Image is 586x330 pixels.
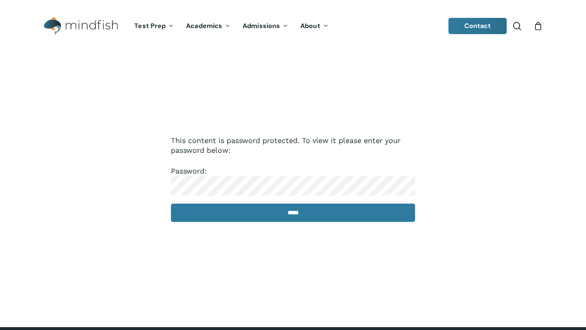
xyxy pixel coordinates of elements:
a: Test Prep [128,23,180,30]
span: Academics [186,22,222,30]
span: Contact [464,22,491,30]
span: Admissions [243,22,280,30]
span: Test Prep [134,22,166,30]
nav: Main Menu [128,11,334,41]
p: This content is password protected. To view it please enter your password below: [171,136,415,166]
a: About [294,23,335,30]
a: Contact [448,18,507,34]
span: About [300,22,320,30]
input: Password: [171,176,415,195]
a: Admissions [236,23,294,30]
label: Password: [171,167,415,189]
a: Academics [180,23,236,30]
header: Main Menu [33,11,553,41]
